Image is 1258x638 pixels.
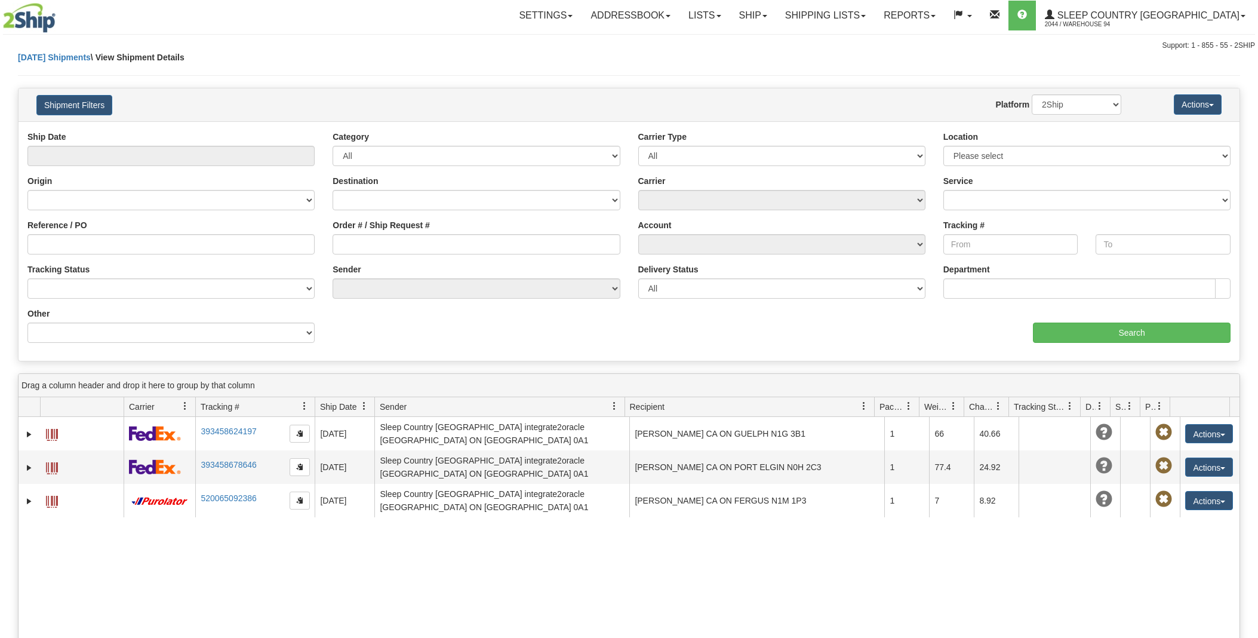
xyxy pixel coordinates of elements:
a: Label [46,490,58,510]
a: 393458678646 [201,460,256,470]
button: Shipment Filters [36,95,112,115]
span: Unknown [1096,491,1112,508]
a: Sender filter column settings [604,396,625,416]
a: Pickup Status filter column settings [1149,396,1170,416]
a: Carrier filter column settings [175,396,195,416]
a: Label [46,424,58,443]
label: Sender [333,263,361,275]
span: Sleep Country [GEOGRAPHIC_DATA] [1054,10,1239,20]
button: Actions [1185,491,1233,510]
button: Copy to clipboard [290,425,310,443]
input: To [1096,234,1231,254]
label: Origin [27,175,52,187]
iframe: chat widget [1231,258,1257,380]
a: Shipment Issues filter column settings [1119,396,1140,416]
td: 7 [929,484,974,517]
td: 1 [884,450,929,484]
a: Label [46,457,58,476]
td: [DATE] [315,450,374,484]
span: Pickup Not Assigned [1155,491,1172,508]
span: Unknown [1096,458,1112,474]
img: logo2044.jpg [3,3,56,33]
span: Pickup Not Assigned [1155,458,1172,474]
a: Addressbook [582,1,679,30]
button: Copy to clipboard [290,492,310,510]
label: Destination [333,175,378,187]
label: Location [943,131,978,143]
label: Other [27,308,50,320]
span: Sender [380,401,407,413]
td: 1 [884,417,929,450]
label: Account [638,219,672,231]
a: 520065092386 [201,493,256,503]
span: Carrier [129,401,155,413]
span: Tracking # [201,401,239,413]
button: Actions [1174,94,1222,115]
label: Order # / Ship Request # [333,219,430,231]
td: Sleep Country [GEOGRAPHIC_DATA] integrate2oracle [GEOGRAPHIC_DATA] ON [GEOGRAPHIC_DATA] 0A1 [374,450,629,484]
a: Reports [875,1,945,30]
button: Actions [1185,424,1233,443]
a: Tracking Status filter column settings [1060,396,1080,416]
td: [PERSON_NAME] CA ON FERGUS N1M 1P3 [629,484,884,517]
input: From [943,234,1078,254]
label: Reference / PO [27,219,87,231]
td: [PERSON_NAME] CA ON PORT ELGIN N0H 2C3 [629,450,884,484]
td: [DATE] [315,484,374,517]
td: 8.92 [974,484,1019,517]
td: Sleep Country [GEOGRAPHIC_DATA] integrate2oracle [GEOGRAPHIC_DATA] ON [GEOGRAPHIC_DATA] 0A1 [374,417,629,450]
span: Delivery Status [1085,401,1096,413]
a: Delivery Status filter column settings [1090,396,1110,416]
label: Ship Date [27,131,66,143]
label: Carrier Type [638,131,687,143]
span: Recipient [630,401,665,413]
span: Pickup Not Assigned [1155,424,1172,441]
a: Tracking # filter column settings [294,396,315,416]
td: Sleep Country [GEOGRAPHIC_DATA] integrate2oracle [GEOGRAPHIC_DATA] ON [GEOGRAPHIC_DATA] 0A1 [374,484,629,517]
a: [DATE] Shipments [18,53,91,62]
a: Ship [730,1,776,30]
td: 1 [884,484,929,517]
button: Actions [1185,458,1233,477]
label: Platform [995,99,1029,111]
label: Service [943,175,973,187]
td: 77.4 [929,450,974,484]
a: Recipient filter column settings [854,396,874,416]
a: Packages filter column settings [899,396,919,416]
a: Expand [23,428,35,440]
a: Weight filter column settings [943,396,964,416]
a: Ship Date filter column settings [354,396,374,416]
a: Sleep Country [GEOGRAPHIC_DATA] 2044 / Warehouse 94 [1036,1,1254,30]
a: Charge filter column settings [988,396,1008,416]
span: Unknown [1096,424,1112,441]
label: Carrier [638,175,666,187]
div: grid grouping header [19,374,1239,397]
span: Packages [879,401,905,413]
img: 2 - FedEx Express® [129,459,181,474]
td: 40.66 [974,417,1019,450]
img: 2 - FedEx Express® [129,426,181,441]
a: Expand [23,462,35,474]
img: 11 - Purolator [129,497,190,506]
span: Pickup Status [1145,401,1155,413]
span: Tracking Status [1014,401,1066,413]
td: [DATE] [315,417,374,450]
label: Department [943,263,990,275]
button: Copy to clipboard [290,458,310,476]
span: Charge [969,401,994,413]
span: \ View Shipment Details [91,53,184,62]
a: Settings [510,1,582,30]
input: Search [1033,323,1231,343]
label: Category [333,131,369,143]
a: Shipping lists [776,1,875,30]
td: 66 [929,417,974,450]
a: 393458624197 [201,427,256,436]
label: Tracking Status [27,263,90,275]
a: Lists [679,1,730,30]
span: Ship Date [320,401,356,413]
span: Shipment Issues [1115,401,1125,413]
td: 24.92 [974,450,1019,484]
div: Support: 1 - 855 - 55 - 2SHIP [3,41,1255,51]
a: Expand [23,495,35,507]
span: Weight [924,401,949,413]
